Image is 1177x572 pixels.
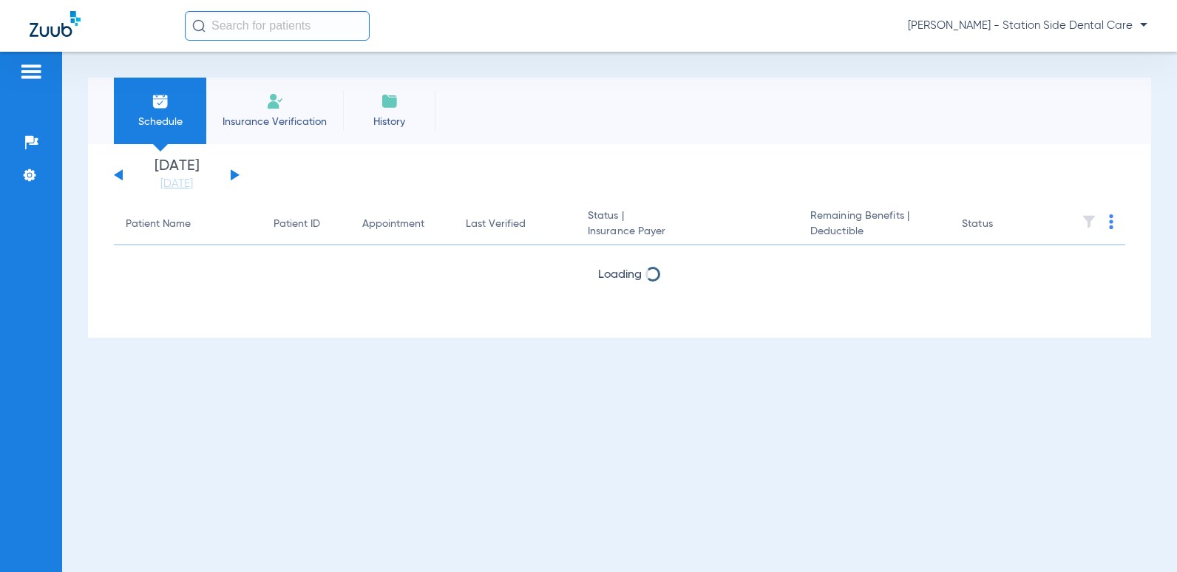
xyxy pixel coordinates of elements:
div: Appointment [362,217,442,232]
img: group-dot-blue.svg [1109,214,1113,229]
span: Deductible [810,224,938,239]
img: Manual Insurance Verification [266,92,284,110]
span: Insurance Payer [588,224,787,239]
img: Search Icon [192,19,206,33]
th: Remaining Benefits | [798,204,950,245]
div: Appointment [362,217,424,232]
img: filter.svg [1082,214,1096,229]
input: Search for patients [185,11,370,41]
div: Last Verified [466,217,564,232]
img: Zuub Logo [30,11,81,37]
img: hamburger-icon [19,63,43,81]
span: Loading [598,269,642,281]
span: Insurance Verification [217,115,332,129]
div: Patient Name [126,217,191,232]
span: Schedule [125,115,195,129]
span: History [354,115,424,129]
img: Schedule [152,92,169,110]
th: Status | [576,204,798,245]
a: [DATE] [132,177,221,191]
span: [PERSON_NAME] - Station Side Dental Care [908,18,1147,33]
th: Status [950,204,1050,245]
div: Patient ID [274,217,339,232]
li: [DATE] [132,159,221,191]
img: History [381,92,398,110]
div: Patient ID [274,217,320,232]
div: Patient Name [126,217,250,232]
div: Last Verified [466,217,526,232]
